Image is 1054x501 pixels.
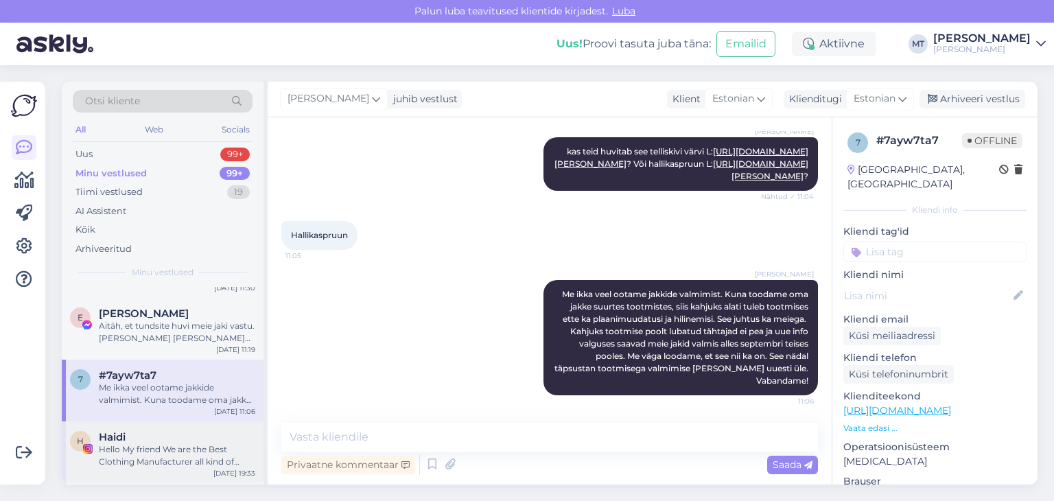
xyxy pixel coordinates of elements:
[73,121,89,139] div: All
[843,422,1027,434] p: Vaata edasi ...
[712,91,754,106] span: Estonian
[843,365,954,384] div: Küsi telefoninumbrit
[933,44,1031,55] div: [PERSON_NAME]
[843,224,1027,239] p: Kliendi tag'id
[843,454,1027,469] p: [MEDICAL_DATA]
[75,148,93,161] div: Uus
[843,404,951,417] a: [URL][DOMAIN_NAME]
[99,443,255,468] div: Hello My friend We are the Best Clothing Manufacturer all kind of Apparel Don't worry We will giv...
[843,204,1027,216] div: Kliendi info
[773,458,812,471] span: Saada
[933,33,1046,55] a: [PERSON_NAME][PERSON_NAME]
[99,307,189,320] span: Ewa Górniak-Wawrzak
[713,159,808,181] a: [URL][DOMAIN_NAME][PERSON_NAME]
[78,374,83,384] span: 7
[933,33,1031,44] div: [PERSON_NAME]
[843,242,1027,262] input: Lisa tag
[755,126,814,137] span: [PERSON_NAME]
[716,31,775,57] button: Emailid
[843,327,941,345] div: Küsi meiliaadressi
[142,121,166,139] div: Web
[761,191,814,202] span: Nähtud ✓ 11:04
[962,133,1022,148] span: Offline
[99,320,255,345] div: Aitäh, et tundsite huvi meie jaki vastu. [PERSON_NAME] [PERSON_NAME] stuudiopoodi ei ole. Loodeta...
[557,36,711,52] div: Proovi tasuta juba täna:
[843,351,1027,365] p: Kliendi telefon
[214,406,255,417] div: [DATE] 11:06
[132,266,194,279] span: Minu vestlused
[220,148,250,161] div: 99+
[843,474,1027,489] p: Brauser
[75,167,147,180] div: Minu vestlused
[854,91,895,106] span: Estonian
[843,389,1027,404] p: Klienditeekond
[844,288,1011,303] input: Lisa nimi
[843,440,1027,454] p: Operatsioonisüsteem
[75,205,126,218] div: AI Assistent
[77,436,84,446] span: H
[85,94,140,108] span: Otsi kliente
[285,250,337,261] span: 11:05
[281,456,415,474] div: Privaatne kommentaar
[856,137,860,148] span: 7
[909,34,928,54] div: MT
[291,230,348,240] span: Hallikaspruun
[554,146,808,181] span: kas teid huvitab see telliskivi värvi L: ? Või hallikaspruun L: ?
[75,185,143,199] div: Tiimi vestlused
[214,283,255,293] div: [DATE] 11:30
[99,382,255,406] div: Me ikka veel ootame jakkide valmimist. Kuna toodame oma jakke suurtes tootmistes, siis kahjuks al...
[388,92,458,106] div: juhib vestlust
[213,468,255,478] div: [DATE] 19:33
[220,167,250,180] div: 99+
[99,431,126,443] span: Haidi
[554,289,810,386] span: Me ikka veel ootame jakkide valmimist. Kuna toodame oma jakke suurtes tootmistes, siis kahjuks al...
[920,90,1025,108] div: Arhiveeri vestlus
[11,93,37,119] img: Askly Logo
[99,369,156,382] span: #7ayw7ta7
[75,242,132,256] div: Arhiveeritud
[227,185,250,199] div: 19
[75,223,95,237] div: Kõik
[843,268,1027,282] p: Kliendi nimi
[784,92,842,106] div: Klienditugi
[667,92,701,106] div: Klient
[755,269,814,279] span: [PERSON_NAME]
[219,121,253,139] div: Socials
[78,312,83,323] span: E
[288,91,369,106] span: [PERSON_NAME]
[608,5,640,17] span: Luba
[762,396,814,406] span: 11:06
[216,345,255,355] div: [DATE] 11:19
[843,312,1027,327] p: Kliendi email
[557,37,583,50] b: Uus!
[876,132,962,149] div: # 7ayw7ta7
[792,32,876,56] div: Aktiivne
[847,163,999,191] div: [GEOGRAPHIC_DATA], [GEOGRAPHIC_DATA]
